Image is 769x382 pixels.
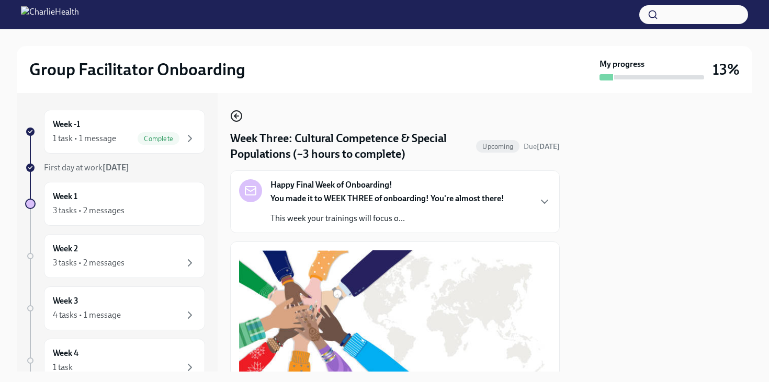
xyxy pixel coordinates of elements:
[270,213,504,224] p: This week your trainings will focus o...
[239,250,551,378] button: Zoom image
[21,6,79,23] img: CharlieHealth
[476,143,519,151] span: Upcoming
[53,348,78,359] h6: Week 4
[53,191,77,202] h6: Week 1
[53,362,73,373] div: 1 task
[53,257,125,269] div: 3 tasks • 2 messages
[53,205,125,216] div: 3 tasks • 2 messages
[25,182,205,226] a: Week 13 tasks • 2 messages
[103,163,129,172] strong: [DATE]
[713,60,740,79] h3: 13%
[524,142,560,151] span: Due
[44,163,129,172] span: First day at work
[25,234,205,278] a: Week 23 tasks • 2 messages
[53,243,78,254] h6: Week 2
[270,193,504,203] strong: You made it to WEEK THREE of onboarding! You're almost there!
[53,133,116,144] div: 1 task • 1 message
[138,135,179,143] span: Complete
[524,142,560,152] span: September 23rd, 2025 09:00
[53,295,78,307] h6: Week 3
[600,59,644,70] strong: My progress
[25,162,205,173] a: First day at work[DATE]
[270,179,392,191] strong: Happy Final Week of Onboarding!
[537,142,560,151] strong: [DATE]
[25,286,205,330] a: Week 34 tasks • 1 message
[53,119,80,130] h6: Week -1
[25,110,205,154] a: Week -11 task • 1 messageComplete
[29,59,245,80] h2: Group Facilitator Onboarding
[53,309,121,321] div: 4 tasks • 1 message
[230,131,472,162] h4: Week Three: Cultural Competence & Special Populations (~3 hours to complete)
